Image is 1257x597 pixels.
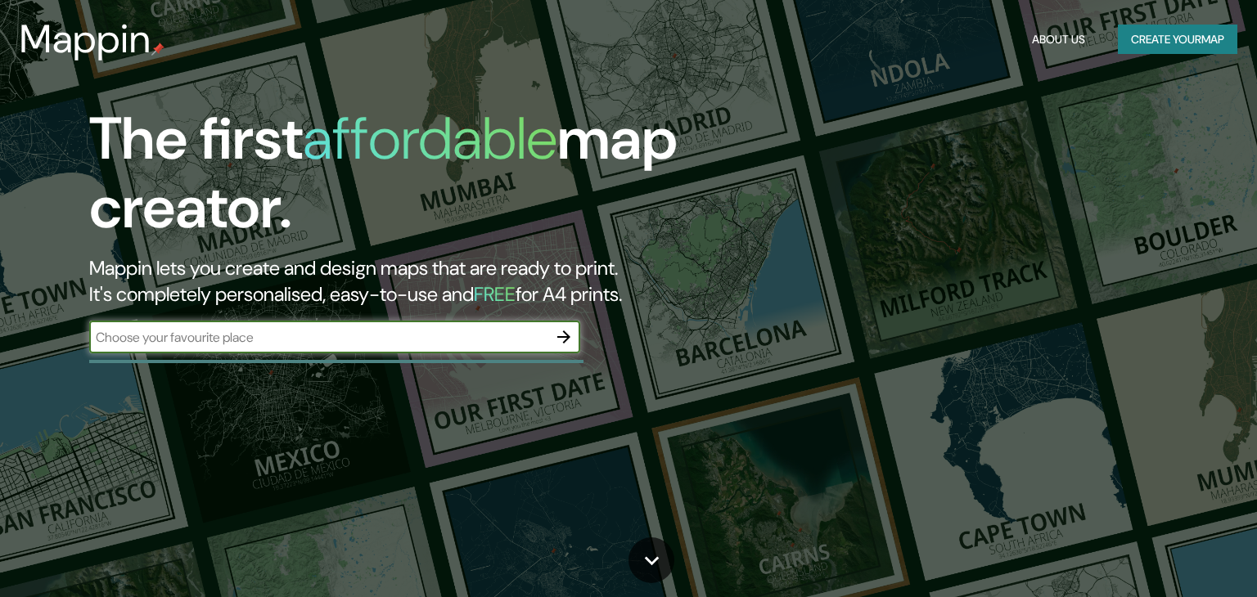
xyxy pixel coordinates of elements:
[1025,25,1092,55] button: About Us
[20,16,151,62] h3: Mappin
[1118,25,1237,55] button: Create yourmap
[89,255,718,307] h2: Mappin lets you create and design maps that are ready to print. It's completely personalised, eas...
[303,101,557,177] h1: affordable
[151,43,164,56] img: mappin-pin
[89,328,547,347] input: Choose your favourite place
[474,281,516,307] h5: FREE
[89,105,718,255] h1: The first map creator.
